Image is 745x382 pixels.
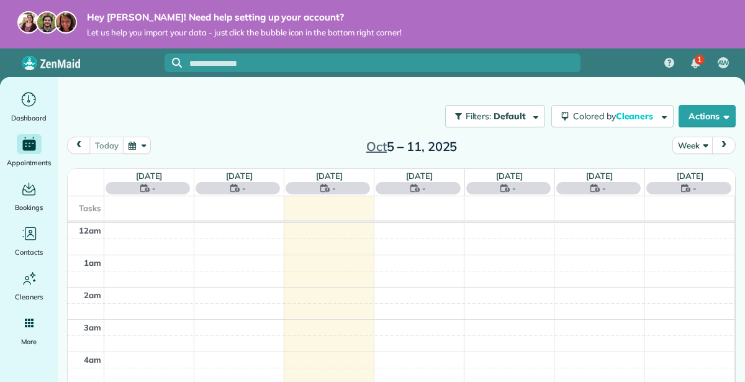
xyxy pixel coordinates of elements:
[422,182,426,194] span: -
[573,111,657,122] span: Colored by
[496,171,523,181] a: [DATE]
[718,58,729,68] span: AW
[15,201,43,214] span: Bookings
[226,171,253,181] a: [DATE]
[87,11,402,24] strong: Hey [PERSON_NAME]! Need help setting up your account?
[602,182,606,194] span: -
[79,203,101,213] span: Tasks
[616,111,656,122] span: Cleaners
[7,157,52,169] span: Appointments
[165,58,182,68] button: Focus search
[672,137,713,153] button: Week
[679,105,736,127] button: Actions
[5,134,53,169] a: Appointments
[439,105,545,127] a: Filters: Default
[84,258,101,268] span: 1am
[494,111,526,122] span: Default
[693,182,697,194] span: -
[682,50,708,77] div: 1 unread notifications
[466,111,492,122] span: Filters:
[5,179,53,214] a: Bookings
[316,171,343,181] a: [DATE]
[152,182,156,194] span: -
[84,290,101,300] span: 2am
[332,182,336,194] span: -
[79,225,101,235] span: 12am
[406,171,433,181] a: [DATE]
[551,105,674,127] button: Colored byCleaners
[21,335,37,348] span: More
[445,105,545,127] button: Filters: Default
[84,355,101,365] span: 4am
[15,246,43,258] span: Contacts
[512,182,516,194] span: -
[242,182,246,194] span: -
[334,140,489,153] h2: 5 – 11, 2025
[172,58,182,68] svg: Focus search
[136,171,163,181] a: [DATE]
[89,137,124,153] button: today
[586,171,613,181] a: [DATE]
[366,139,387,154] span: Oct
[15,291,43,303] span: Cleaners
[697,55,702,65] span: 1
[11,112,47,124] span: Dashboard
[712,137,736,153] button: next
[5,268,53,303] a: Cleaners
[5,89,53,124] a: Dashboard
[36,11,58,34] img: jorge-587dff0eeaa6aab1f244e6dc62b8924c3b6ad411094392a53c71c6c4a576187d.jpg
[677,171,703,181] a: [DATE]
[55,11,77,34] img: michelle-19f622bdf1676172e81f8f8fba1fb50e276960ebfe0243fe18214015130c80e4.jpg
[67,137,91,153] button: prev
[654,48,745,77] nav: Main
[5,224,53,258] a: Contacts
[84,322,101,332] span: 3am
[17,11,40,34] img: maria-72a9807cf96188c08ef61303f053569d2e2a8a1cde33d635c8a3ac13582a053d.jpg
[87,27,402,38] span: Let us help you import your data - just click the bubble icon in the bottom right corner!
